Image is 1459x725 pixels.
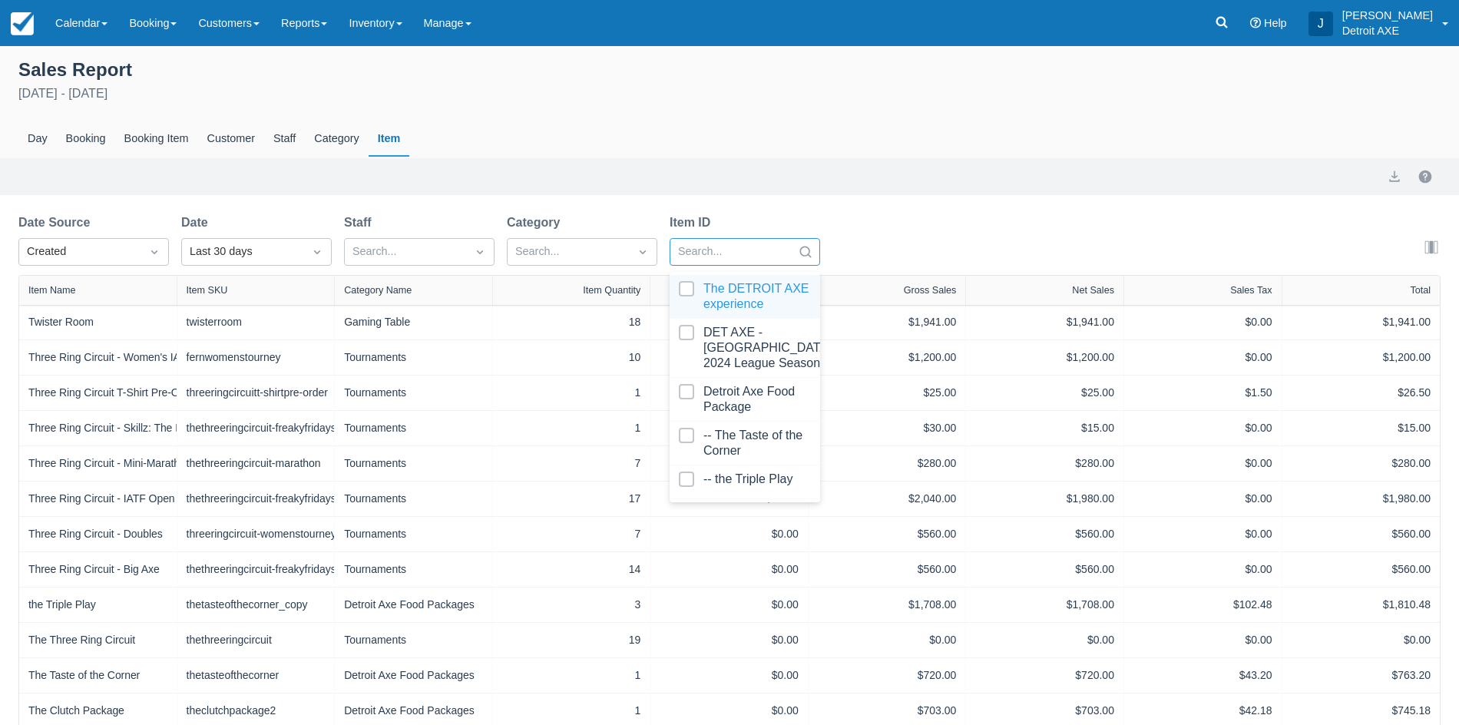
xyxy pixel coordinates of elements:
[1292,632,1431,648] div: $0.00
[975,632,1114,648] div: $0.00
[1133,491,1272,507] div: $0.00
[187,667,326,684] div: thetasteofthecorner
[1133,349,1272,366] div: $0.00
[660,349,799,366] div: $0.00
[818,455,957,472] div: $280.00
[27,243,133,260] div: Created
[1292,420,1431,436] div: $15.00
[344,214,378,232] label: Staff
[502,703,641,719] div: 1
[344,349,483,366] div: Tournaments
[1292,561,1431,578] div: $560.00
[147,244,162,260] span: Dropdown icon
[187,285,228,296] div: Item SKU
[28,561,160,578] a: Three Ring Circuit - Big Axe
[28,703,124,719] a: The Clutch Package
[502,455,641,472] div: 7
[187,526,326,542] div: threeringcircuit-womenstourney_copy
[57,121,115,157] div: Booking
[798,244,813,260] span: Search
[635,244,650,260] span: Dropdown icon
[1292,455,1431,472] div: $280.00
[344,703,483,719] div: Detroit Axe Food Packages
[502,314,641,330] div: 18
[18,121,57,157] div: Day
[502,349,641,366] div: 10
[187,597,326,613] div: thetasteofthecorner_copy
[502,385,641,401] div: 1
[1133,455,1272,472] div: $0.00
[1308,12,1333,36] div: J
[28,420,359,436] a: Three Ring Circuit - Skillz: The Big Bozo Wheel of Skillz Extravaganza
[818,561,957,578] div: $560.00
[583,285,640,296] div: Item Quantity
[344,285,412,296] div: Category Name
[1072,285,1114,296] div: Net Sales
[1292,314,1431,330] div: $1,941.00
[472,244,488,260] span: Dropdown icon
[187,703,326,719] div: theclutchpackage2
[1133,561,1272,578] div: $0.00
[975,667,1114,684] div: $720.00
[660,632,799,648] div: $0.00
[975,561,1114,578] div: $560.00
[660,491,799,507] div: $60.00
[28,667,140,684] a: The Taste of the Corner
[28,349,271,366] a: Three Ring Circuit - Women's IATF Major: The Fern
[1133,597,1272,613] div: $102.48
[18,84,1441,103] div: [DATE] - [DATE]
[344,597,483,613] div: Detroit Axe Food Packages
[502,667,641,684] div: 1
[28,285,76,296] div: Item Name
[1292,667,1431,684] div: $763.20
[818,526,957,542] div: $560.00
[975,703,1114,719] div: $703.00
[660,385,799,401] div: $0.00
[198,121,264,157] div: Customer
[344,314,483,330] div: Gaming Table
[1292,385,1431,401] div: $26.50
[1133,526,1272,542] div: $0.00
[1133,632,1272,648] div: $0.00
[1292,526,1431,542] div: $560.00
[344,420,483,436] div: Tournaments
[187,349,326,366] div: fernwomenstourney
[181,214,214,232] label: Date
[187,491,326,507] div: thethreeringcircuit-freakyfridayskillz_copy
[502,420,641,436] div: 1
[344,491,483,507] div: Tournaments
[660,561,799,578] div: $0.00
[818,349,957,366] div: $1,200.00
[1133,385,1272,401] div: $1.50
[1410,285,1431,296] div: Total
[660,667,799,684] div: $0.00
[975,526,1114,542] div: $560.00
[28,597,96,613] a: the Triple Play
[187,314,326,330] div: twisterroom
[818,491,957,507] div: $2,040.00
[344,667,483,684] div: Detroit Axe Food Packages
[1133,703,1272,719] div: $42.18
[660,526,799,542] div: $0.00
[502,632,641,648] div: 19
[1133,314,1272,330] div: $0.00
[818,385,957,401] div: $25.00
[344,455,483,472] div: Tournaments
[1342,8,1433,23] p: [PERSON_NAME]
[28,491,403,507] a: Three Ring Circuit - IATF Open Major: The [PERSON_NAME] Memorial Classic
[190,243,296,260] div: Last 30 days
[1250,18,1261,28] i: Help
[818,703,957,719] div: $703.00
[975,314,1114,330] div: $1,941.00
[1292,349,1431,366] div: $1,200.00
[187,455,326,472] div: thethreeringcircuit-marathon
[28,632,135,648] a: The Three Ring Circuit
[369,121,410,157] div: Item
[28,314,94,330] a: Twister Room
[660,420,799,436] div: $15.00
[502,526,641,542] div: 7
[818,420,957,436] div: $30.00
[502,491,641,507] div: 17
[818,632,957,648] div: $0.00
[309,244,325,260] span: Dropdown icon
